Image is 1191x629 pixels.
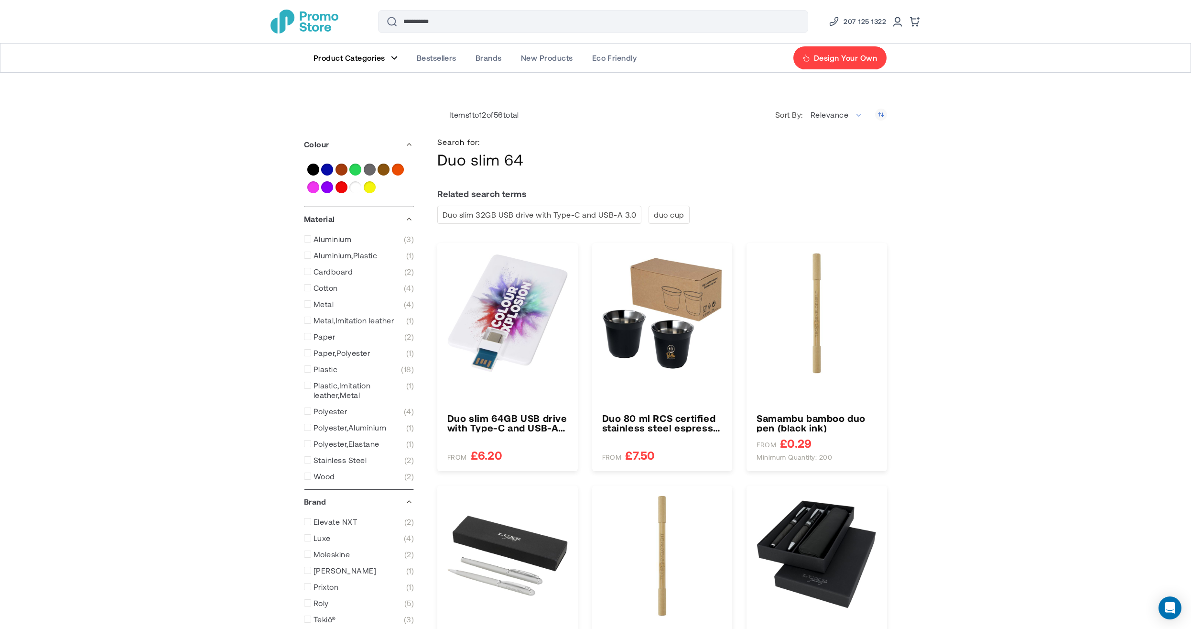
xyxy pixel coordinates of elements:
span: FROM [757,441,776,449]
span: Polyester [314,407,347,416]
span: Moleskine [314,550,350,559]
span: 12 [479,110,487,119]
span: 18 [401,364,414,374]
a: [PERSON_NAME] 1 [304,566,414,575]
span: Metal [314,299,334,309]
a: Aluminium 3 [304,234,414,244]
span: Cardboard [314,267,353,276]
span: 4 [404,533,414,543]
a: Purple [321,181,333,193]
div: Colour [304,132,414,156]
span: Plastic [314,364,337,374]
a: store logo [271,10,338,33]
a: Cotton 4 [304,283,414,293]
a: Polyester,Aluminium 1 [304,423,414,432]
a: Pink [307,181,319,193]
a: Paper 2 [304,332,414,342]
span: 2 [404,517,414,527]
span: Minimum quantity: 200 [757,453,832,462]
span: 5 [404,598,414,608]
a: Bestsellers [407,44,466,72]
img: Duo slim 64GB USB drive with Type-C and USB-A 3.0 [447,253,568,374]
a: Plastic,Imitation leather,Metal 1 [304,381,414,400]
span: 1 [406,251,414,260]
a: Yellow [364,181,376,193]
a: Luxe 4 [304,533,414,543]
a: New Products [511,44,583,72]
span: Polyester,Aluminium [314,423,386,432]
span: Tekiō® [314,615,336,624]
a: Carbon duo pen gift set with pouch (black ink) [757,496,877,616]
a: Design Your Own [793,46,887,70]
span: 1 [406,439,414,449]
a: Tekiō® 3 [304,615,414,624]
span: 4 [404,299,414,309]
a: Eco Friendly [583,44,647,72]
span: Polyester,Elastane [314,439,379,449]
a: Metal 4 [304,299,414,309]
img: Duo 80 ml RCS certified stainless steel espresso cup set [602,253,723,374]
span: £7.50 [625,449,655,461]
img: Samambu bamboo duo pen (black ink) [757,253,877,374]
a: Wood 2 [304,472,414,481]
span: Metal,Imitation leather [314,316,394,325]
span: 1 [406,348,414,358]
a: Natural [378,164,390,176]
div: Brand [304,490,414,514]
span: 207 125 1322 [844,16,886,27]
span: Paper [314,332,335,342]
span: 1 [469,110,472,119]
span: Relevance [805,105,868,124]
span: 1 [406,566,414,575]
span: Paper,Polyester [314,348,370,358]
a: Product Categories [304,44,407,72]
span: Prixton [314,582,338,592]
span: Plastic,Imitation leather,Metal [314,381,406,400]
span: 2 [404,472,414,481]
a: Duo slim 64GB USB drive with Type-C and USB-A 3.0 [447,413,568,432]
span: Cotton [314,283,338,293]
span: Product Categories [314,53,385,63]
span: 3 [404,615,414,624]
a: Prixton 1 [304,582,414,592]
img: Samambu bamboo duo pen (blue ink) [602,496,723,616]
span: 4 [404,283,414,293]
span: Search for: [437,137,524,147]
a: Duo 80 ml RCS certified stainless steel espresso cup set [602,413,723,432]
div: Open Intercom Messenger [1159,596,1181,619]
span: 1 [406,381,414,400]
a: Red [336,181,347,193]
a: Polyester,Elastane 1 [304,439,414,449]
span: £6.20 [471,449,502,461]
a: Cardboard 2 [304,267,414,276]
a: Grey [364,164,376,176]
span: Aluminium,Plastic [314,251,377,260]
span: Luxe [314,533,331,543]
span: FROM [602,453,622,462]
dt: Related search terms [437,189,887,199]
span: 4 [404,407,414,416]
a: Brown [336,164,347,176]
a: Paper,Polyester 1 [304,348,414,358]
h3: Samambu bamboo duo pen (black ink) [757,413,877,432]
span: 56 [494,110,503,119]
a: Aluminium,Plastic 1 [304,251,414,260]
span: 1 [406,582,414,592]
img: Promotional Merchandise [271,10,338,33]
img: Andante duo pen gift set (black ink) [447,496,568,616]
h1: Duo slim 64 [437,137,524,170]
span: 2 [404,550,414,559]
a: Elevate NXT 2 [304,517,414,527]
a: Stainless Steel 2 [304,455,414,465]
span: Roly [314,598,329,608]
span: Stainless Steel [314,455,367,465]
a: White [349,181,361,193]
span: Aluminium [314,234,351,244]
span: Bestsellers [417,53,456,63]
a: Plastic 18 [304,364,414,374]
